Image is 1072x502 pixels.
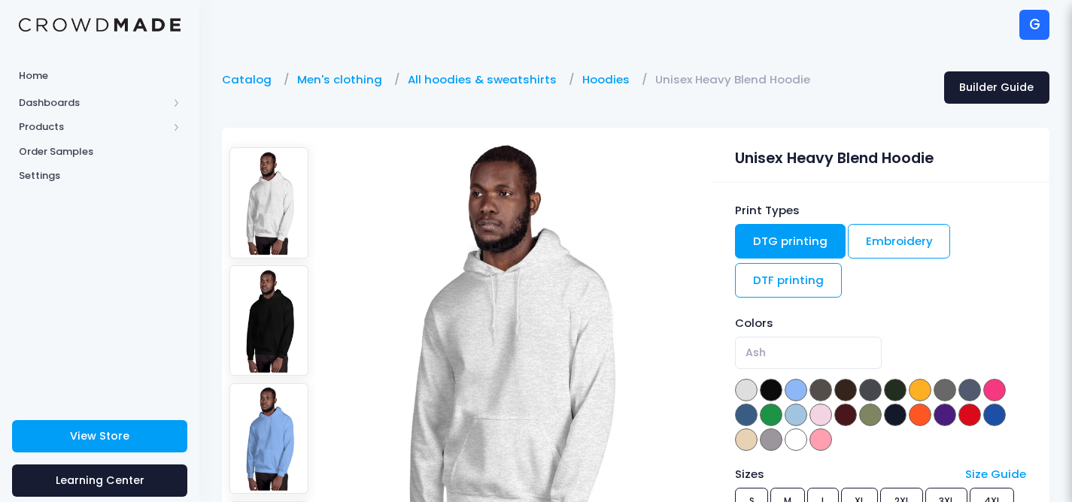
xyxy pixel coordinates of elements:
span: Ash [746,345,766,361]
span: View Store [70,428,129,443]
a: DTG printing [735,224,846,259]
a: Size Guide [965,466,1026,482]
span: Dashboards [19,95,168,110]
span: Ash [735,337,881,369]
a: Men's clothing [297,71,390,88]
a: DTF printing [735,263,842,298]
img: Logo [19,18,181,32]
a: Embroidery [848,224,951,259]
span: Order Samples [19,144,181,159]
span: Settings [19,168,181,183]
div: Unisex Heavy Blend Hoodie [735,141,1027,170]
div: Print Types [735,202,1027,219]
a: View Store [12,420,187,452]
div: Colors [735,315,1027,331]
a: Learning Center [12,464,187,497]
span: Learning Center [56,473,144,488]
a: Hoodies [582,71,637,88]
a: Catalog [222,71,279,88]
a: All hoodies & sweatshirts [408,71,564,88]
div: Sizes [728,466,958,482]
span: Products [19,119,168,135]
a: Unisex Heavy Blend Hoodie [655,71,818,88]
a: Builder Guide [944,71,1049,104]
div: G [1019,10,1049,40]
span: Home [19,68,181,83]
